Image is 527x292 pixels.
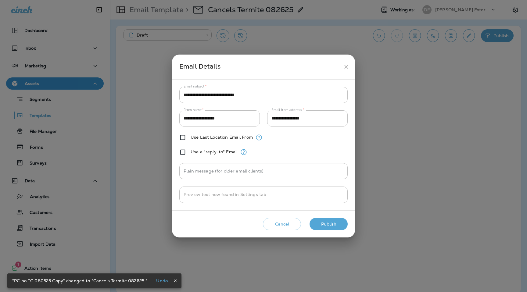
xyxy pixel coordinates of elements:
[263,218,301,230] button: Cancel
[191,149,238,154] label: Use a "reply-to" Email
[156,278,168,283] p: Undo
[12,275,147,286] div: "PC no TC 080525 Copy" changed to "Cancels Termite 082625 "
[179,61,341,73] div: Email Details
[184,108,204,112] label: From name
[310,218,348,230] button: Publish
[271,108,304,112] label: Email from address
[341,61,352,73] button: close
[184,84,207,89] label: Email subject
[191,135,253,140] label: Use Last Location Email From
